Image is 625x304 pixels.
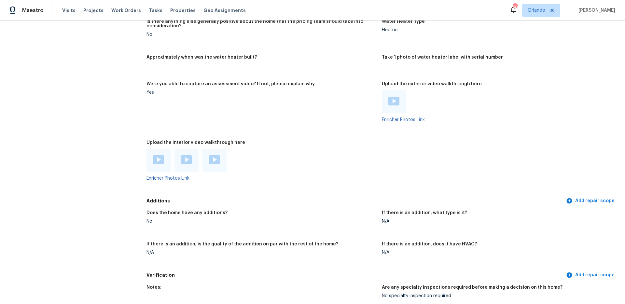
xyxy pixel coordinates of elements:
span: Geo Assignments [203,7,246,14]
h5: Verification [146,272,565,279]
h5: If there is an addition, is the quality of the addition on par with the rest of the home? [146,242,338,246]
div: 50 [513,4,517,10]
div: Electric [382,28,612,32]
div: No [146,219,377,224]
a: Enricher Photos Link [382,117,425,122]
h5: If there is an addition, does it have HVAC? [382,242,477,246]
h5: Upload the interior video walkthrough here [146,140,245,145]
h5: Does the home have any additions? [146,211,228,215]
img: Play Video [388,97,399,105]
a: Play Video [209,155,220,165]
h5: Water Heater Type [382,19,425,24]
div: N/A [382,250,612,255]
div: No specialty inspection required [382,294,612,298]
h5: Is there anything else generally positive about the home that the pricing team should take into c... [146,19,377,28]
img: Play Video [153,155,164,164]
span: Maestro [22,7,44,14]
span: Orlando [528,7,545,14]
button: Add repair scope [565,195,617,207]
span: [PERSON_NAME] [576,7,615,14]
span: Visits [62,7,76,14]
h5: Take 1 photo of water heater label with serial number [382,55,503,60]
div: N/A [146,250,377,255]
h5: Approximately when was the water heater built? [146,55,257,60]
h5: Notes: [146,285,161,290]
h5: Additions [146,198,565,204]
img: Play Video [181,155,192,164]
span: Add repair scope [567,271,615,279]
div: Yes [146,90,377,95]
img: Play Video [209,155,220,164]
span: Properties [170,7,196,14]
div: No [146,32,377,37]
button: Add repair scope [565,269,617,281]
span: Tasks [149,8,162,13]
a: Play Video [153,155,164,165]
span: Work Orders [111,7,141,14]
a: Play Video [181,155,192,165]
span: Add repair scope [567,197,615,205]
div: N/A [382,219,612,224]
h5: If there is an addition, what type is it? [382,211,467,215]
h5: Were you able to capture an assessment video? If not, please explain why. [146,82,316,86]
span: Projects [83,7,104,14]
h5: Upload the exterior video walkthrough here [382,82,482,86]
h5: Are any specialty inspections required before making a decision on this home? [382,285,562,290]
a: Enricher Photos Link [146,176,189,181]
